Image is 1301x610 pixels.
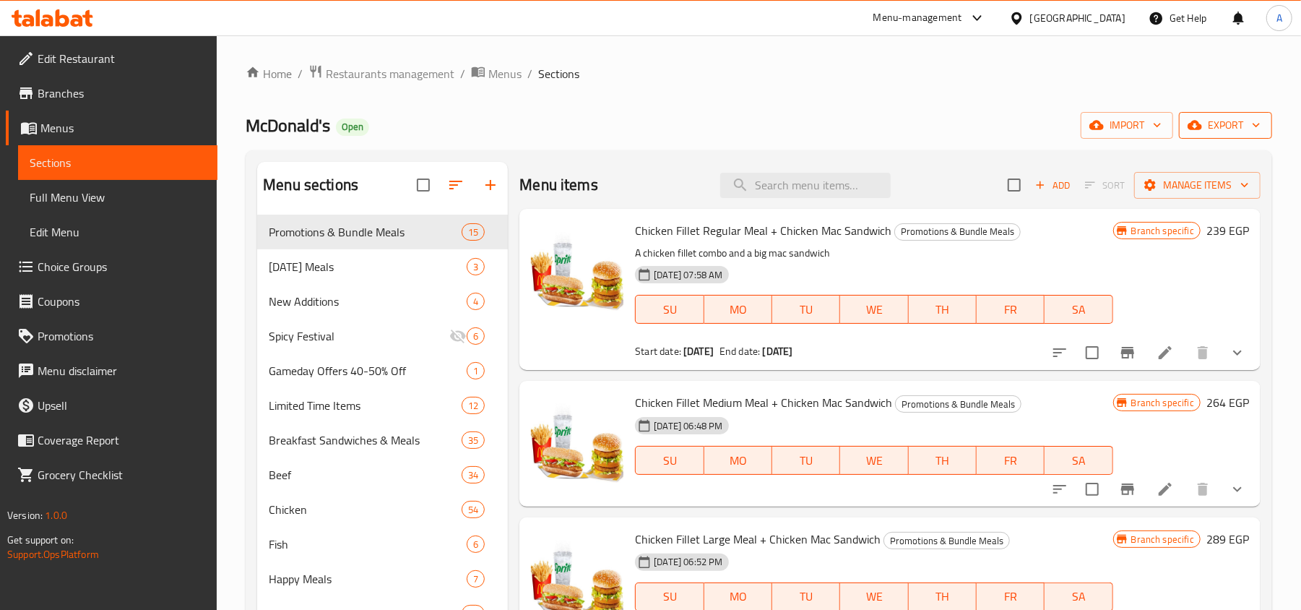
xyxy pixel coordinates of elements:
span: Spicy Festival [269,327,449,345]
button: WE [840,295,908,324]
span: Manage items [1146,176,1249,194]
span: Version: [7,506,43,525]
a: Promotions [6,319,217,353]
span: Promotions [38,327,206,345]
span: SA [1050,586,1107,607]
button: TH [909,295,977,324]
a: Restaurants management [308,64,454,83]
a: Grocery Checklist [6,457,217,492]
div: items [467,362,485,379]
span: Select section [999,170,1029,200]
span: [DATE] 06:48 PM [648,419,728,433]
div: Limited Time Items [269,397,462,414]
span: SA [1050,299,1107,320]
p: A chicken fillet combo and a big mac sandwich [635,244,1112,262]
a: Edit Menu [18,215,217,249]
span: Full Menu View [30,189,206,206]
div: items [467,327,485,345]
span: Chicken [269,501,462,518]
span: Menu disclaimer [38,362,206,379]
button: import [1081,112,1173,139]
a: Edit Restaurant [6,41,217,76]
a: Sections [18,145,217,180]
span: Gameday Offers 40-50% Off [269,362,467,379]
button: FR [977,295,1045,324]
li: / [298,65,303,82]
div: items [467,293,485,310]
span: Edit Menu [30,223,206,241]
span: 4 [467,295,484,309]
span: Fish [269,536,467,553]
button: Add section [473,168,508,202]
span: Select all sections [408,170,438,200]
span: Select to update [1077,474,1107,504]
div: Gameday Offers 40-50% Off1 [257,353,508,388]
span: Select section first [1076,174,1134,197]
button: TH [909,446,977,475]
span: import [1092,116,1162,134]
span: FR [982,299,1039,320]
div: [DATE] Meals3 [257,249,508,284]
span: export [1190,116,1261,134]
span: 34 [462,468,484,482]
h2: Menu items [519,174,598,196]
span: Restaurants management [326,65,454,82]
a: Branches [6,76,217,111]
input: search [720,173,891,198]
div: items [467,536,485,553]
div: Promotions & Bundle Meals [894,223,1021,241]
div: Happy Meals7 [257,562,508,596]
span: Coupons [38,293,206,310]
svg: Inactive section [449,327,467,345]
nav: breadcrumb [246,64,1272,83]
span: [DATE] Meals [269,258,467,275]
li: / [460,65,465,82]
button: export [1179,112,1272,139]
div: items [462,397,485,414]
span: FR [982,586,1039,607]
button: show more [1220,335,1255,370]
span: Promotions & Bundle Meals [896,396,1021,413]
button: delete [1185,335,1220,370]
b: [DATE] [763,342,793,361]
span: TH [915,586,971,607]
div: [GEOGRAPHIC_DATA] [1030,10,1125,26]
b: [DATE] [683,342,714,361]
li: / [527,65,532,82]
div: Menu-management [873,9,962,27]
span: Breakfast Sandwiches & Meals [269,431,462,449]
a: Coupons [6,284,217,319]
div: Fish6 [257,527,508,562]
div: items [467,570,485,588]
button: sort-choices [1042,472,1077,507]
div: Happy Meals [269,570,467,588]
span: WE [846,450,902,471]
span: Get support on: [7,530,74,549]
span: MO [710,299,766,320]
span: TU [778,450,834,471]
div: Promotions & Bundle Meals15 [257,215,508,249]
a: Menus [471,64,522,83]
div: New Additions [269,293,467,310]
button: Add [1029,174,1076,197]
span: SU [641,299,698,320]
button: FR [977,446,1045,475]
div: Promotions & Bundle Meals [895,395,1021,413]
span: TH [915,299,971,320]
span: A [1276,10,1282,26]
div: Beef34 [257,457,508,492]
div: New Additions4 [257,284,508,319]
svg: Show Choices [1229,481,1246,498]
span: FR [982,450,1039,471]
div: Limited Time Items12 [257,388,508,423]
span: Sort sections [438,168,473,202]
span: Upsell [38,397,206,414]
span: 6 [467,538,484,551]
div: items [462,223,485,241]
span: 54 [462,503,484,517]
span: 6 [467,330,484,343]
span: Promotions & Bundle Meals [269,223,462,241]
span: TU [778,586,834,607]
